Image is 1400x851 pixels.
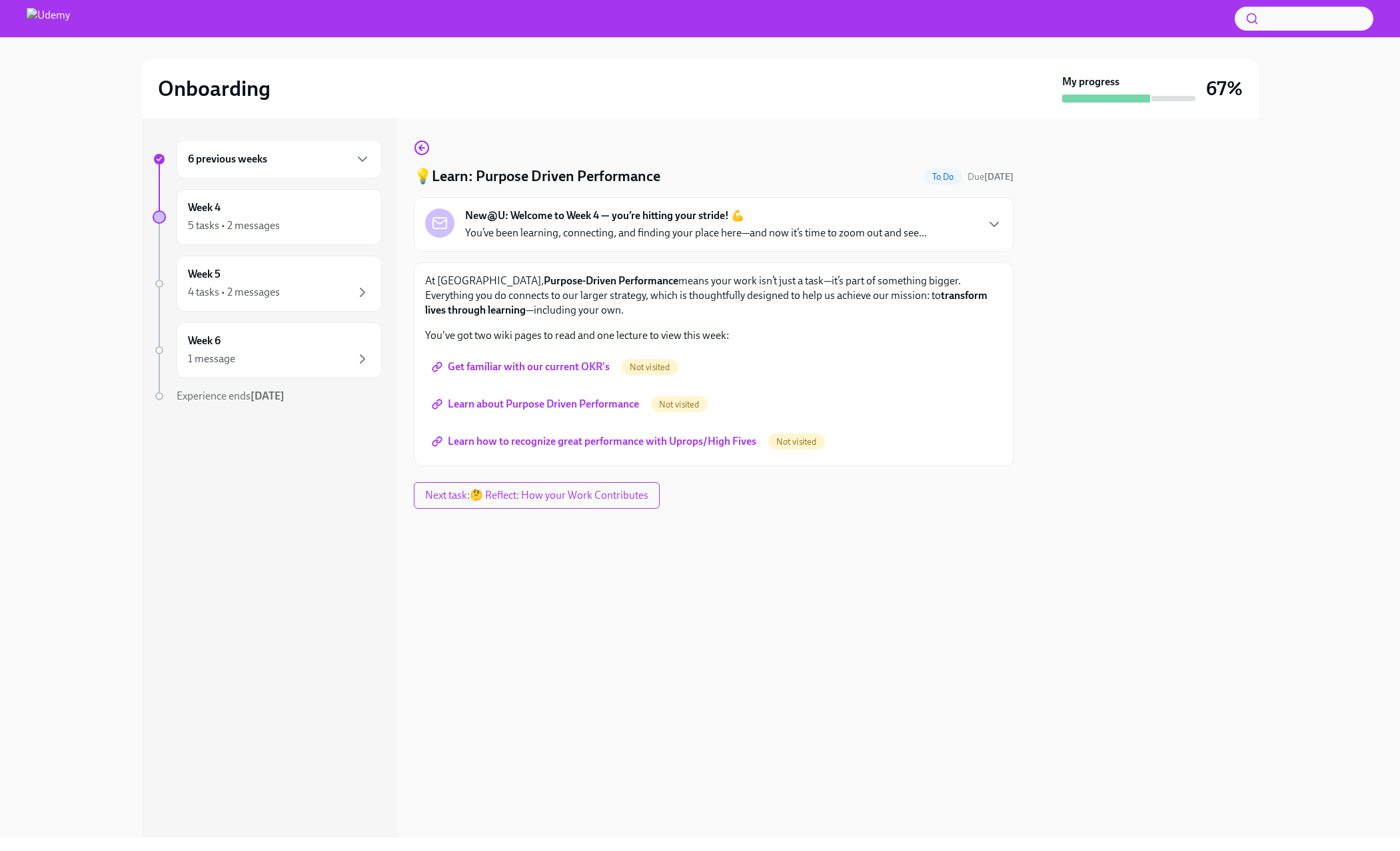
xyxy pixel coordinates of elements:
[251,390,285,402] strong: [DATE]
[1206,77,1243,101] h3: 67%
[188,285,280,300] div: 4 tasks • 2 messages
[188,334,221,348] h6: Week 6
[188,218,280,233] div: 5 tasks • 2 messages
[158,75,271,102] h2: Onboarding
[768,437,825,447] span: Not visited
[425,328,1002,343] p: You've got two wiki pages to read and one lecture to view this week:
[177,140,382,178] div: 6 previous weeks
[465,208,744,223] strong: New@U: Welcome to Week 4 — you’re hitting your stride! 💪
[153,189,382,245] a: Week 45 tasks • 2 messages
[425,489,648,502] span: Next task : 🤔 Reflect: How your Work Contributes
[984,171,1014,182] strong: [DATE]
[188,267,221,282] h6: Week 5
[188,200,221,215] h6: Week 4
[651,400,708,410] span: Not visited
[434,360,610,374] span: Get familiar with our current OKR's
[188,352,235,366] div: 1 message
[153,256,382,312] a: Week 54 tasks • 2 messages
[414,482,660,509] button: Next task:🤔 Reflect: How your Work Contributes
[153,322,382,378] a: Week 61 message
[177,390,285,402] span: Experience ends
[622,362,678,372] span: Not visited
[27,8,70,29] img: Udemy
[968,170,1014,183] span: October 18th, 2025 11:00
[924,172,962,182] span: To Do
[425,391,648,418] a: Learn about Purpose Driven Performance
[425,354,619,380] a: Get familiar with our current OKR's
[425,428,766,455] a: Learn how to recognize great performance with Uprops/High Fives
[414,166,660,186] h4: 💡Learn: Purpose Driven Performance
[434,398,639,411] span: Learn about Purpose Driven Performance
[425,274,1002,318] p: At [GEOGRAPHIC_DATA], means your work isn’t just a task—it’s part of something bigger. Everything...
[434,435,756,448] span: Learn how to recognize great performance with Uprops/High Fives
[968,171,1014,182] span: Due
[188,152,267,166] h6: 6 previous weeks
[544,274,678,287] strong: Purpose-Driven Performance
[465,226,927,240] p: You’ve been learning, connecting, and finding your place here—and now it’s time to zoom out and s...
[1062,75,1119,89] strong: My progress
